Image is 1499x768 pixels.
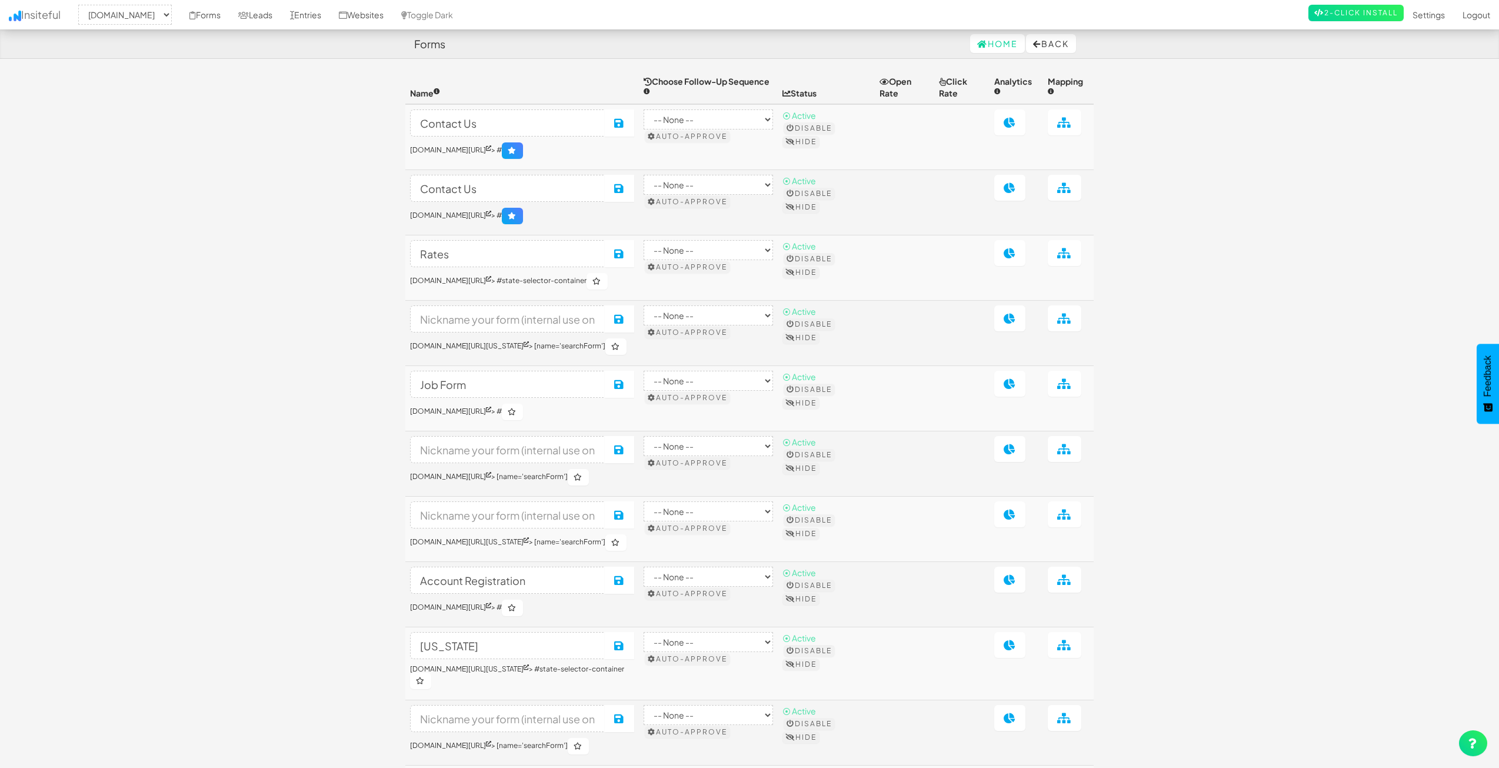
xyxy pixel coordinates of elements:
span: ⦿ Active [782,567,816,578]
button: Hide [782,593,820,605]
button: Disable [784,188,835,200]
span: ⦿ Active [782,175,816,186]
button: Hide [782,267,820,278]
button: Disable [784,645,835,657]
span: Name [410,88,440,98]
button: Auto-approve [645,653,730,665]
button: Hide [782,463,820,474]
button: Feedback - Show survey [1477,344,1499,424]
a: [DOMAIN_NAME][URL] [410,407,491,415]
span: ⦿ Active [782,437,816,447]
th: Status [778,71,875,104]
a: [DOMAIN_NAME][URL][US_STATE] [410,664,529,673]
h6: > [name='searchForm'] [410,534,634,551]
input: Nickname your form (internal use only) [410,436,605,463]
a: [DOMAIN_NAME][URL] [410,145,491,154]
button: Hide [782,528,820,540]
a: [DOMAIN_NAME][URL][US_STATE] [410,537,529,546]
a: [DOMAIN_NAME][URL] [410,472,491,481]
button: Auto-approve [645,327,730,338]
button: Disable [784,580,835,591]
img: icon.png [9,11,21,21]
button: Hide [782,659,820,670]
th: Click Rate [934,71,990,104]
span: Analytics [994,76,1032,98]
th: Open Rate [875,71,934,104]
button: Hide [782,732,820,743]
button: Disable [784,718,835,730]
a: [DOMAIN_NAME][URL] [410,603,491,611]
input: Nickname your form (internal use only) [410,371,605,398]
button: Disable [784,449,835,461]
h6: > #state-selector-container [410,273,634,290]
h6: > [name='searchForm'] [410,469,634,486]
a: [DOMAIN_NAME][URL] [410,276,491,285]
h6: > # [410,208,634,224]
a: [DOMAIN_NAME][URL] [410,741,491,750]
h4: Forms [414,38,445,50]
span: Feedback [1483,355,1493,397]
span: ⦿ Active [782,502,816,513]
span: ⦿ Active [782,633,816,643]
input: Nickname your form (internal use only) [410,240,605,267]
span: ⦿ Active [782,706,816,716]
span: ⦿ Active [782,241,816,251]
button: Back [1026,34,1076,53]
span: ⦿ Active [782,110,816,121]
h6: > # [410,142,634,159]
button: Auto-approve [645,131,730,142]
button: Disable [784,253,835,265]
h6: > #state-selector-container [410,665,634,689]
h6: > # [410,404,634,420]
button: Hide [782,201,820,213]
button: Auto-approve [645,457,730,469]
button: Auto-approve [645,726,730,738]
input: Nickname your form (internal use only) [410,305,605,333]
input: Nickname your form (internal use only) [410,567,605,594]
button: Auto-approve [645,523,730,534]
span: ⦿ Active [782,306,816,317]
button: Auto-approve [645,588,730,600]
input: Nickname your form (internal use only) [410,632,605,659]
button: Hide [782,332,820,344]
button: Disable [784,384,835,395]
button: Auto-approve [645,261,730,273]
h6: > [name='searchForm'] [410,738,634,754]
input: Nickname your form (internal use only) [410,705,605,732]
button: Auto-approve [645,392,730,404]
a: Home [970,34,1025,53]
h6: > [name='searchForm'] [410,338,634,355]
button: Hide [782,136,820,148]
a: [DOMAIN_NAME][URL][US_STATE] [410,341,529,350]
span: ⦿ Active [782,371,816,382]
input: Nickname your form (internal use only) [410,109,605,137]
button: Auto-approve [645,196,730,208]
span: Mapping [1048,76,1083,98]
button: Disable [784,514,835,526]
button: Disable [784,122,835,134]
h6: > # [410,600,634,616]
input: Nickname your form (internal use only) [410,501,605,528]
span: Choose Follow-Up Sequence [644,76,770,98]
button: Hide [782,397,820,409]
a: 2-Click Install [1308,5,1404,21]
a: [DOMAIN_NAME][URL] [410,211,491,220]
button: Disable [784,318,835,330]
input: Nickname your form (internal use only) [410,175,605,202]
